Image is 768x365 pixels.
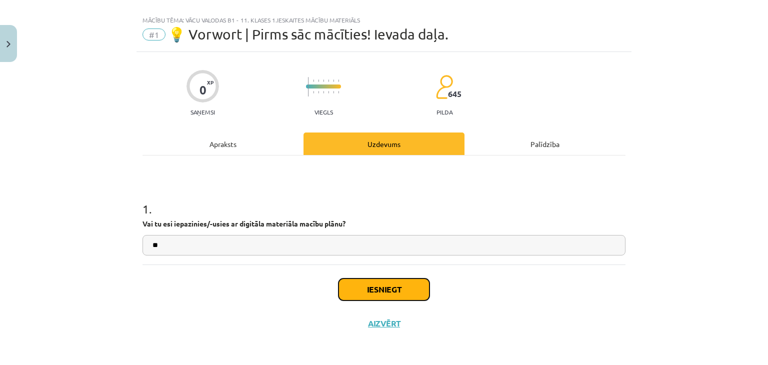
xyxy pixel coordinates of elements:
[318,91,319,93] img: icon-short-line-57e1e144782c952c97e751825c79c345078a6d821885a25fce030b3d8c18986b.svg
[333,91,334,93] img: icon-short-line-57e1e144782c952c97e751825c79c345078a6d821885a25fce030b3d8c18986b.svg
[328,79,329,82] img: icon-short-line-57e1e144782c952c97e751825c79c345078a6d821885a25fce030b3d8c18986b.svg
[199,83,206,97] div: 0
[142,16,625,23] div: Mācību tēma: Vācu valodas b1 - 11. klases 1.ieskaites mācību materiāls
[168,26,448,42] span: 💡 Vorwort | Pirms sāc mācīties! Ievada daļa.
[207,79,213,85] span: XP
[142,184,625,215] h1: 1 .
[318,79,319,82] img: icon-short-line-57e1e144782c952c97e751825c79c345078a6d821885a25fce030b3d8c18986b.svg
[142,28,165,40] span: #1
[328,91,329,93] img: icon-short-line-57e1e144782c952c97e751825c79c345078a6d821885a25fce030b3d8c18986b.svg
[314,108,333,115] p: Viegls
[435,74,453,99] img: students-c634bb4e5e11cddfef0936a35e636f08e4e9abd3cc4e673bd6f9a4125e45ecb1.svg
[186,108,219,115] p: Saņemsi
[448,89,461,98] span: 645
[333,79,334,82] img: icon-short-line-57e1e144782c952c97e751825c79c345078a6d821885a25fce030b3d8c18986b.svg
[338,79,339,82] img: icon-short-line-57e1e144782c952c97e751825c79c345078a6d821885a25fce030b3d8c18986b.svg
[338,278,429,300] button: Iesniegt
[436,108,452,115] p: pilda
[313,79,314,82] img: icon-short-line-57e1e144782c952c97e751825c79c345078a6d821885a25fce030b3d8c18986b.svg
[6,41,10,47] img: icon-close-lesson-0947bae3869378f0d4975bcd49f059093ad1ed9edebbc8119c70593378902aed.svg
[142,219,345,228] strong: Vai tu esi iepazinies/-usies ar digitāla materiāla macību plānu?
[323,79,324,82] img: icon-short-line-57e1e144782c952c97e751825c79c345078a6d821885a25fce030b3d8c18986b.svg
[338,91,339,93] img: icon-short-line-57e1e144782c952c97e751825c79c345078a6d821885a25fce030b3d8c18986b.svg
[323,91,324,93] img: icon-short-line-57e1e144782c952c97e751825c79c345078a6d821885a25fce030b3d8c18986b.svg
[313,91,314,93] img: icon-short-line-57e1e144782c952c97e751825c79c345078a6d821885a25fce030b3d8c18986b.svg
[464,132,625,155] div: Palīdzība
[303,132,464,155] div: Uzdevums
[308,77,309,96] img: icon-long-line-d9ea69661e0d244f92f715978eff75569469978d946b2353a9bb055b3ed8787d.svg
[142,132,303,155] div: Apraksts
[365,318,403,328] button: Aizvērt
